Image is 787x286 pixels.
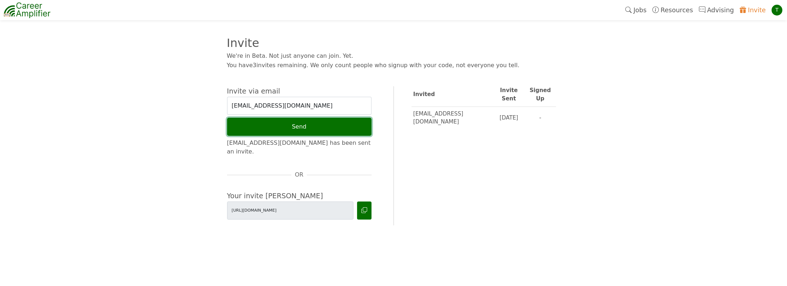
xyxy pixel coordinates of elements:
div: Invite via email [227,86,371,97]
div: Your invite [PERSON_NAME] [227,191,371,201]
div: T [771,5,782,16]
span: OR [295,170,304,179]
button: Send [227,118,371,136]
a: Jobs [622,2,649,18]
a: Invite [737,2,769,18]
div: You have 3 invites remaining. We only count people who signup with your code, not everyone you tell. [227,59,552,68]
img: career-amplifier-logo.png [4,1,51,19]
td: - [525,107,556,129]
a: Advising [696,2,736,18]
th: Signed Up [525,86,556,107]
th: Invite Sent [493,86,525,107]
div: We're in Beta. Not just anyone can join. Yet. [227,53,552,59]
a: Resources [649,2,696,18]
th: Invited [412,86,493,107]
td: [EMAIL_ADDRESS][DOMAIN_NAME] [412,107,493,129]
p: [EMAIL_ADDRESS][DOMAIN_NAME] has been sent an invite. [227,139,371,156]
div: Invite [227,40,552,46]
td: [DATE] [493,107,525,129]
input: Email [227,97,371,115]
